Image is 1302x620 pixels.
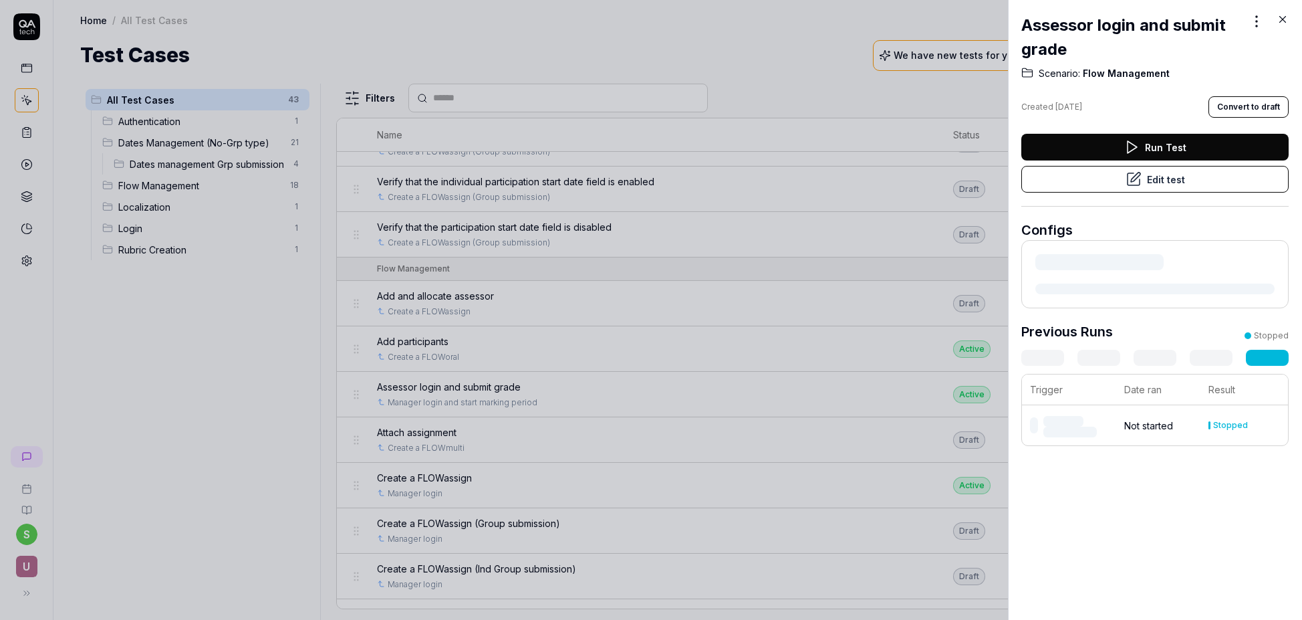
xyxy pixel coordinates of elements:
[1080,67,1170,80] span: Flow Management
[1039,67,1080,80] span: Scenario:
[1021,220,1289,240] h3: Configs
[1116,405,1200,445] td: Not started
[1021,134,1289,161] button: Run Test
[1254,330,1289,342] div: Stopped
[1116,375,1200,405] th: Date ran
[1055,102,1082,112] time: [DATE]
[1021,13,1246,62] h2: Assessor login and submit grade
[1021,322,1113,342] h3: Previous Runs
[1022,375,1116,405] th: Trigger
[1208,96,1289,118] button: Convert to draft
[1213,421,1248,429] div: Stopped
[1021,166,1289,193] button: Edit test
[1021,101,1082,113] div: Created
[1200,375,1288,405] th: Result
